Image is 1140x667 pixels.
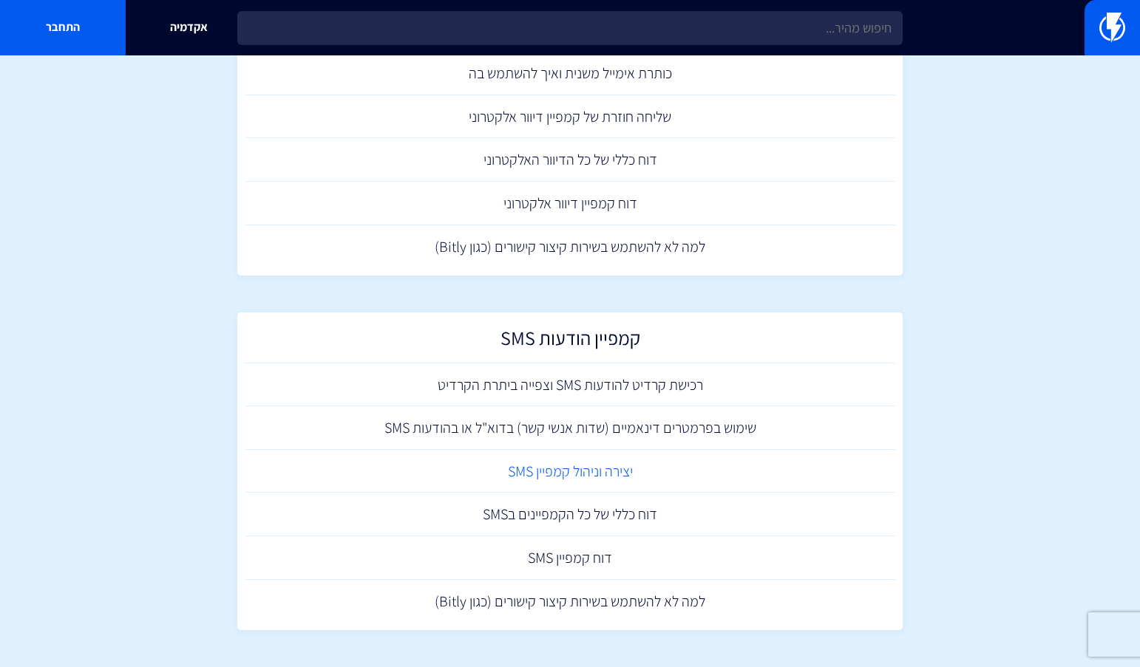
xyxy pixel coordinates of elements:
[245,493,895,536] a: דוח כללי של כל הקמפיינים בSMS
[245,536,895,580] a: דוח קמפיין SMS
[245,320,895,363] a: קמפיין הודעות SMS
[245,52,895,95] a: כותרת אימייל משנית ואיך להשתמש בה
[245,450,895,493] a: יצירה וניהול קמפיין SMS
[245,225,895,269] a: למה לא להשתמש בשירות קיצור קישורים (כגון Bitly)
[245,182,895,225] a: דוח קמפיין דיוור אלקטרוני
[245,580,895,623] a: למה לא להשתמש בשירות קיצור קישורים (כגון Bitly)
[245,138,895,182] a: דוח כללי של כל הדיוור האלקטרוני
[245,406,895,450] a: שימוש בפרמטרים דינאמיים (שדות אנשי קשר) בדוא"ל או בהודעות SMS
[252,327,888,356] h2: קמפיין הודעות SMS
[237,11,903,45] input: חיפוש מהיר...
[245,95,895,139] a: שליחה חוזרת של קמפיין דיוור אלקטרוני
[245,363,895,407] a: רכישת קרדיט להודעות SMS וצפייה ביתרת הקרדיט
